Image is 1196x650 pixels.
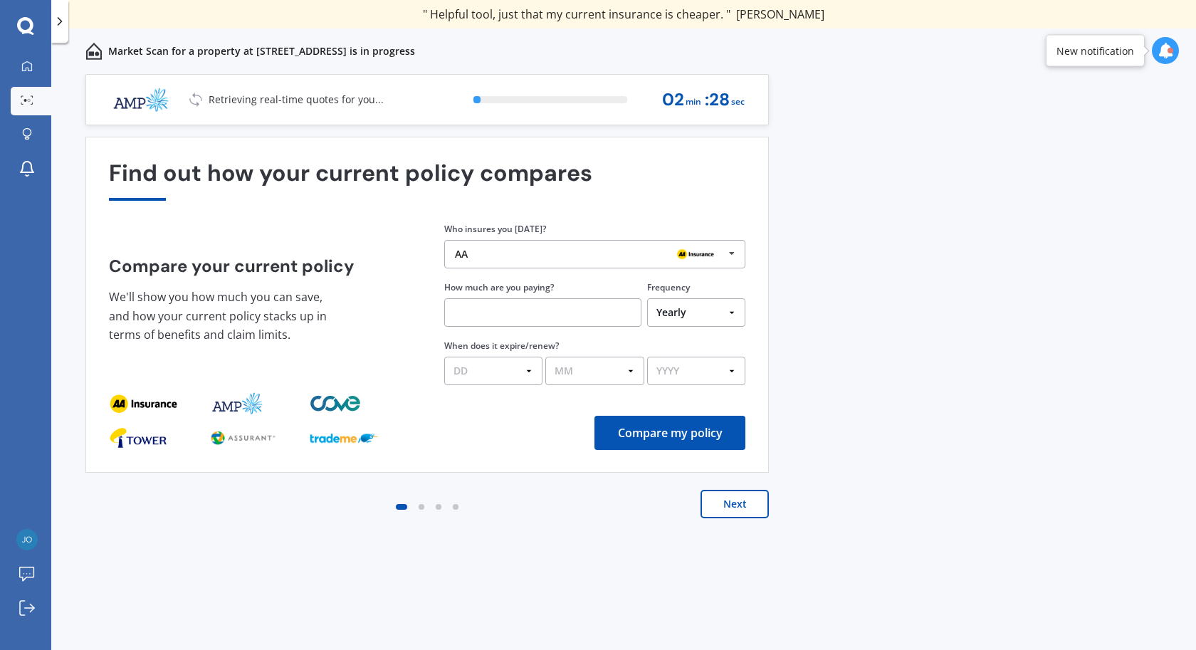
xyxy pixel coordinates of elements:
img: provider_logo_0 [109,426,167,449]
img: provider_logo_2 [310,426,378,449]
label: Frequency [647,281,690,293]
img: provider_logo_2 [310,392,364,415]
img: AA.webp [673,246,718,263]
img: ab6ed83d1cca73bc014b33e83d424829 [16,529,38,550]
label: How much are you paying? [444,281,554,293]
span: : 28 [705,90,730,110]
span: 02 [662,90,684,110]
label: When does it expire/renew? [444,340,559,352]
div: AA [455,249,468,259]
div: Find out how your current policy compares [109,160,745,201]
img: home-and-contents.b802091223b8502ef2dd.svg [85,43,103,60]
h4: Compare your current policy [109,256,410,276]
p: We'll show you how much you can save, and how your current policy stacks up in terms of benefits ... [109,288,337,345]
img: provider_logo_1 [209,426,278,449]
div: New notification [1056,43,1134,58]
img: provider_logo_0 [109,392,177,415]
p: Retrieving real-time quotes for you... [209,93,384,107]
span: min [686,93,701,112]
button: Next [701,490,769,518]
label: Who insures you [DATE]? [444,223,546,235]
p: Market Scan for a property at [STREET_ADDRESS] is in progress [108,44,415,58]
img: provider_logo_1 [209,392,264,415]
span: sec [731,93,745,112]
button: Compare my policy [594,416,745,450]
